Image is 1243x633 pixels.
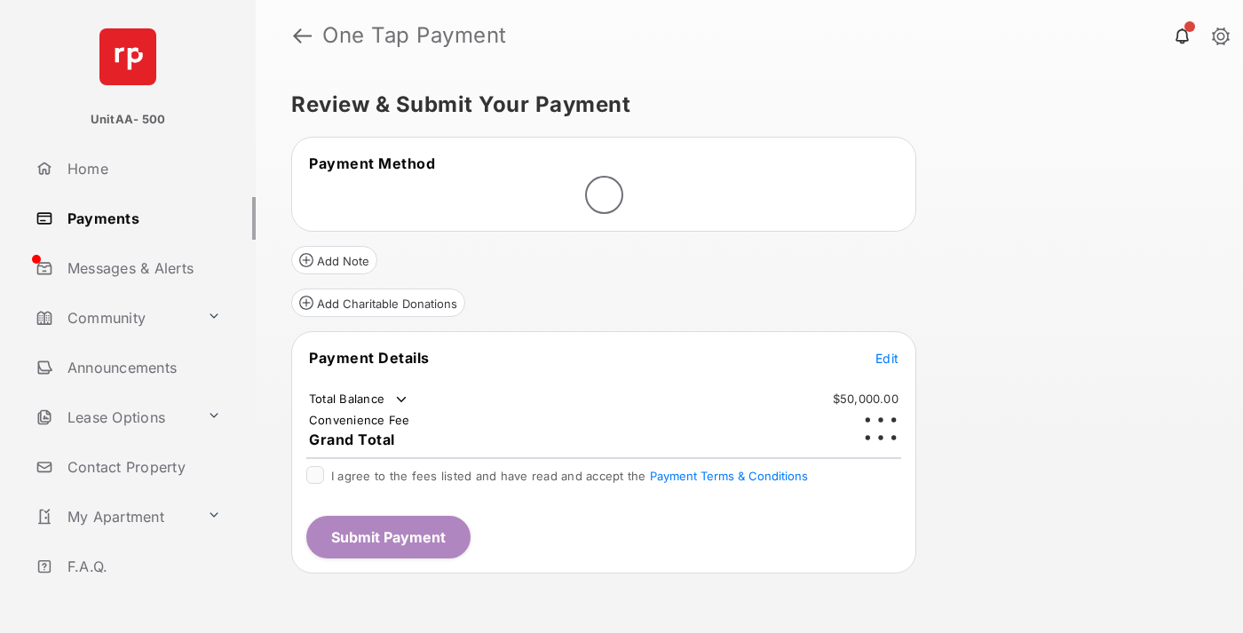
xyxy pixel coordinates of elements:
[309,154,435,172] span: Payment Method
[322,25,507,46] strong: One Tap Payment
[291,94,1193,115] h5: Review & Submit Your Payment
[832,391,899,407] td: $50,000.00
[331,469,808,483] span: I agree to the fees listed and have read and accept the
[99,28,156,85] img: svg+xml;base64,PHN2ZyB4bWxucz0iaHR0cDovL3d3dy53My5vcmcvMjAwMC9zdmciIHdpZHRoPSI2NCIgaGVpZ2h0PSI2NC...
[28,545,256,588] a: F.A.Q.
[28,197,256,240] a: Payments
[306,516,471,558] button: Submit Payment
[875,349,899,367] button: Edit
[875,351,899,366] span: Edit
[91,111,166,129] p: UnitAA- 500
[308,391,410,408] td: Total Balance
[28,446,256,488] a: Contact Property
[28,495,200,538] a: My Apartment
[28,247,256,289] a: Messages & Alerts
[28,346,256,389] a: Announcements
[28,297,200,339] a: Community
[308,412,411,428] td: Convenience Fee
[309,431,395,448] span: Grand Total
[291,289,465,317] button: Add Charitable Donations
[650,469,808,483] button: I agree to the fees listed and have read and accept the
[28,396,200,439] a: Lease Options
[309,349,430,367] span: Payment Details
[291,246,377,274] button: Add Note
[28,147,256,190] a: Home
